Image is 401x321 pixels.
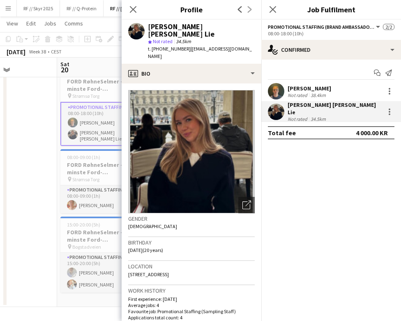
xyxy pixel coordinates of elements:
[128,302,255,308] p: Average jobs: 4
[60,60,69,68] span: Sat
[59,65,69,74] span: 20
[122,4,261,15] h3: Profile
[61,18,86,29] a: Comms
[60,0,104,16] button: RF // Q-Protein
[60,185,152,213] app-card-role: Promotional Staffing (Brand Ambassadors)1/108:00-09:00 (1h)[PERSON_NAME]
[128,296,255,302] p: First experience: [DATE]
[148,46,191,52] span: t. [PHONE_NUMBER]
[128,287,255,294] h3: Work history
[148,23,255,38] div: [PERSON_NAME] [PERSON_NAME] Lie
[128,223,177,229] span: [DEMOGRAPHIC_DATA]
[60,161,152,176] h3: FORD RøhneSelmer - Norges minste Ford-forhandlerkontor
[27,48,48,55] span: Week 38
[128,247,163,253] span: [DATE] (20 years)
[148,46,252,59] span: | [EMAIL_ADDRESS][DOMAIN_NAME]
[128,308,255,314] p: Favourite job: Promotional Staffing (Sampling Staff)
[60,66,152,146] app-job-card: 08:00-18:00 (10h)2/2FORD RøhneSelmer - Norges minste Ford-forhandlerkontor Strømsø Torg1 RoleProm...
[288,85,331,92] div: [PERSON_NAME]
[268,24,375,30] span: Promotional Staffing (Brand Ambassadors)
[23,18,39,29] a: Edit
[26,20,36,27] span: Edit
[60,253,152,293] app-card-role: Promotional Staffing (Brand Ambassadors)2/215:00-20:00 (5h)[PERSON_NAME][PERSON_NAME]
[72,93,99,99] span: Strømsø Torg
[128,215,255,222] h3: Gender
[383,24,394,30] span: 2/2
[60,217,152,293] app-job-card: 15:00-20:00 (5h)2/2FORD RøhneSelmer - Norges minste Ford-forhandlerkontor Bogstadveien1 RolePromo...
[65,20,83,27] span: Comms
[174,38,193,44] span: 34.5km
[128,263,255,270] h3: Location
[268,129,296,137] div: Total fee
[238,197,255,213] div: Open photos pop-in
[104,0,174,16] button: RF // [PERSON_NAME] 2025
[309,116,327,122] div: 34.5km
[60,102,152,146] app-card-role: Promotional Staffing (Brand Ambassadors)2/208:00-18:00 (10h)[PERSON_NAME][PERSON_NAME] [PERSON_NA...
[67,222,100,228] span: 15:00-20:00 (5h)
[51,48,62,55] div: CEST
[268,30,394,37] div: 08:00-18:00 (10h)
[288,92,309,98] div: Not rated
[44,20,56,27] span: Jobs
[261,40,401,60] div: Confirmed
[3,18,21,29] a: View
[72,176,99,182] span: Strømsø Torg
[17,0,60,16] button: RF // Skyr 2025
[60,78,152,92] h3: FORD RøhneSelmer - Norges minste Ford-forhandlerkontor
[128,239,255,246] h3: Birthday
[261,4,401,15] h3: Job Fulfilment
[67,154,100,160] span: 08:00-09:00 (1h)
[128,271,169,277] span: [STREET_ADDRESS]
[41,18,60,29] a: Jobs
[288,101,381,116] div: [PERSON_NAME] [PERSON_NAME] Lie
[60,149,152,213] app-job-card: 08:00-09:00 (1h)1/1FORD RøhneSelmer - Norges minste Ford-forhandlerkontor Strømsø Torg1 RolePromo...
[153,38,173,44] span: Not rated
[7,48,25,56] div: [DATE]
[268,24,381,30] button: Promotional Staffing (Brand Ambassadors)
[288,116,309,122] div: Not rated
[128,314,255,321] p: Applications total count: 4
[356,129,388,137] div: 4 000.00 KR
[72,244,101,250] span: Bogstadveien
[309,92,327,98] div: 38.4km
[122,64,261,83] div: Bio
[60,229,152,243] h3: FORD RøhneSelmer - Norges minste Ford-forhandlerkontor
[128,90,255,213] img: Crew avatar or photo
[7,20,18,27] span: View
